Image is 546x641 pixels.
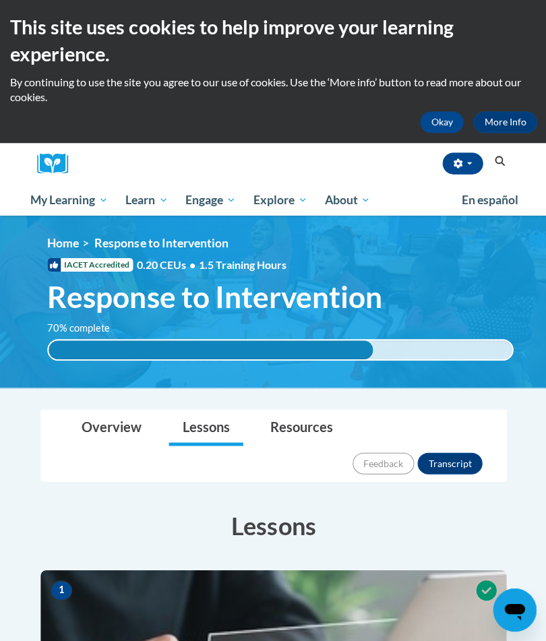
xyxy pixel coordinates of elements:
[460,192,517,206] span: En español
[492,587,535,630] iframe: Button to launch messaging window
[169,409,243,445] a: Lessons
[136,257,198,272] span: 0.20 CEUs
[442,152,482,174] button: Account Settings
[352,452,413,473] button: Feedback
[49,340,372,359] div: 70% complete
[20,184,526,215] div: Main menu
[10,75,536,104] p: By continuing to use the site you agree to our use of cookies. Use the ‘More info’ button to read...
[244,184,315,215] a: Explore
[30,191,108,208] span: My Learning
[51,579,72,599] span: 1
[125,191,168,208] span: Learn
[452,185,526,214] a: En español
[47,257,133,271] span: IACET Accredited
[185,191,235,208] span: Engage
[47,235,79,249] a: Home
[315,184,379,215] a: About
[94,235,228,249] span: Response to Intervention
[37,153,78,174] a: Cox Campus
[47,278,382,314] span: Response to Intervention
[37,153,78,174] img: Logo brand
[22,184,117,215] a: My Learning
[256,409,346,445] a: Resources
[417,452,481,473] button: Transcript
[117,184,177,215] a: Learn
[189,257,195,270] span: •
[253,191,307,208] span: Explore
[198,257,286,270] span: 1.5 Training Hours
[40,508,506,541] h3: Lessons
[68,409,155,445] a: Overview
[10,13,536,68] h2: This site uses cookies to help improve your learning experience.
[324,191,369,208] span: About
[176,184,244,215] a: Engage
[47,320,125,335] label: 70% complete
[489,153,509,169] button: Search
[419,111,462,133] button: Okay
[473,111,536,133] a: More Info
